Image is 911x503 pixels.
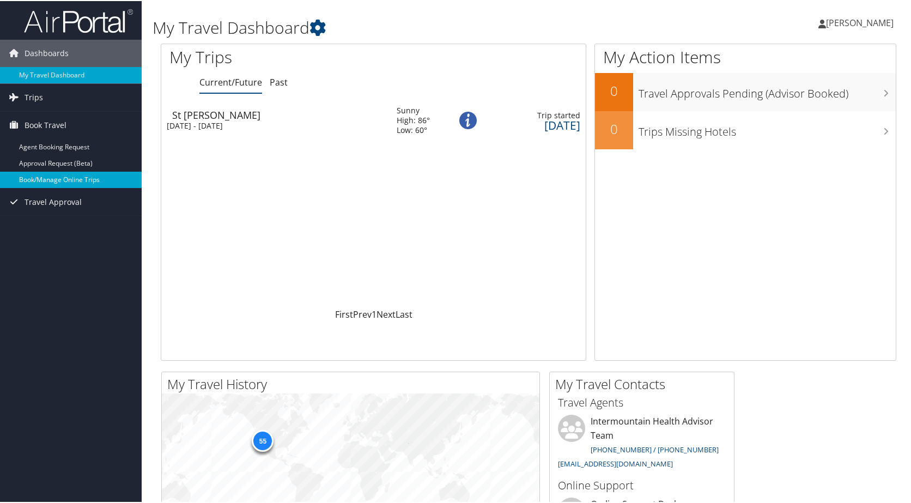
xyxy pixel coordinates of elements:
[396,307,412,319] a: Last
[25,83,43,110] span: Trips
[595,110,896,148] a: 0Trips Missing Hotels
[397,124,430,134] div: Low: 60°
[25,39,69,66] span: Dashboards
[639,80,896,100] h3: Travel Approvals Pending (Advisor Booked)
[595,81,633,99] h2: 0
[558,477,726,492] h3: Online Support
[639,118,896,138] h3: Trips Missing Hotels
[372,307,376,319] a: 1
[397,114,430,124] div: High: 86°
[558,394,726,409] h3: Travel Agents
[489,110,580,119] div: Trip started
[270,75,288,87] a: Past
[397,105,430,114] div: Sunny
[25,111,66,138] span: Book Travel
[595,72,896,110] a: 0Travel Approvals Pending (Advisor Booked)
[376,307,396,319] a: Next
[595,45,896,68] h1: My Action Items
[167,374,539,392] h2: My Travel History
[153,15,654,38] h1: My Travel Dashboard
[591,444,719,453] a: [PHONE_NUMBER] / [PHONE_NUMBER]
[555,374,734,392] h2: My Travel Contacts
[459,111,477,128] img: alert-flat-solid-info.png
[489,119,580,129] div: [DATE]
[25,187,82,215] span: Travel Approval
[558,458,673,468] a: [EMAIL_ADDRESS][DOMAIN_NAME]
[335,307,353,319] a: First
[252,429,274,451] div: 55
[826,16,894,28] span: [PERSON_NAME]
[199,75,262,87] a: Current/Future
[172,109,386,119] div: St [PERSON_NAME]
[167,120,380,130] div: [DATE] - [DATE]
[353,307,372,319] a: Prev
[552,414,731,472] li: Intermountain Health Advisor Team
[24,7,133,33] img: airportal-logo.png
[169,45,401,68] h1: My Trips
[818,5,904,38] a: [PERSON_NAME]
[595,119,633,137] h2: 0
